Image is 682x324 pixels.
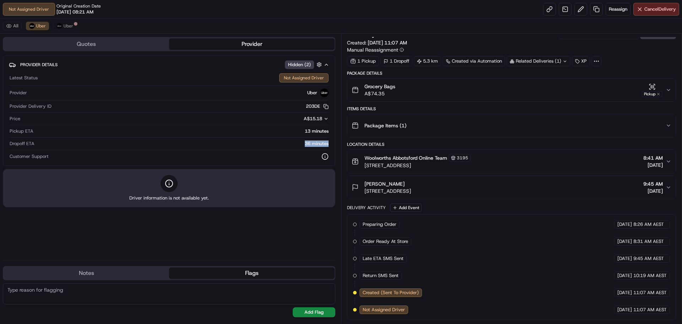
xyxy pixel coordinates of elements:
button: Add Flag [293,307,335,317]
button: Uber [53,22,76,30]
button: Reassign [606,3,630,16]
span: Latest Status [10,75,38,81]
button: Package Items (1) [347,114,676,137]
button: All [3,22,22,30]
span: Return SMS Sent [363,272,399,279]
span: 3195 [457,155,468,161]
span: 9:45 AM AEST [633,255,664,262]
div: 💻 [60,104,66,110]
div: We're available if you need us! [24,75,90,81]
span: [DATE] [617,238,632,245]
span: Provider [10,90,27,96]
span: [DATE] 08:21 AM [56,9,93,15]
img: uber-new-logo.jpeg [320,89,329,97]
span: [DATE] [617,272,632,279]
div: 13 minutes [36,128,329,134]
span: Provider Delivery ID [10,103,52,110]
span: A$74.35 [364,90,395,97]
span: Original Creation Date [56,3,101,9]
button: Provider [169,38,335,50]
div: Items Details [347,106,676,112]
div: Location Details [347,142,676,147]
div: XP [572,56,590,66]
span: Late ETA SMS Sent [363,255,404,262]
a: Powered byPylon [50,120,86,126]
span: [DATE] [617,255,632,262]
span: Dropoff ETA [10,140,34,147]
button: A$15.18 [266,116,329,122]
img: Nash [7,7,21,21]
button: Start new chat [121,70,129,79]
span: 10:19 AM AEST [633,272,667,279]
span: 11:07 AM AEST [633,290,667,296]
button: Pickup [642,83,663,97]
div: 📗 [7,104,13,110]
span: [STREET_ADDRESS] [364,187,411,195]
div: 1 Dropoff [380,56,412,66]
span: [DATE] [617,290,632,296]
span: [PERSON_NAME] [364,180,405,187]
span: Preparing Order [363,221,396,228]
span: Uber [307,90,317,96]
span: Created (Sent To Provider) [363,290,419,296]
a: 📗Knowledge Base [4,100,57,113]
span: Pickup ETA [10,128,33,134]
button: Notes [4,267,169,279]
span: [DATE] [643,187,663,195]
span: Provider Details [20,62,58,68]
a: Created via Automation [443,56,505,66]
span: [DATE] [617,221,632,228]
div: Related Deliveries (1) [507,56,570,66]
span: 8:26 AM AEST [633,221,664,228]
img: uber-new-logo.jpeg [56,23,62,29]
button: CancelDelivery [633,3,679,16]
img: 1736555255976-a54dd68f-1ca7-489b-9aae-adbdc363a1c4 [7,68,20,81]
div: 5.3 km [414,56,441,66]
span: Pylon [71,121,86,126]
button: Flags [169,267,335,279]
span: 8:41 AM [643,154,663,161]
span: 9:45 AM [643,180,663,187]
span: Not Assigned Driver [363,307,405,313]
span: A$15.18 [304,116,322,122]
span: Grocery Bags [364,83,395,90]
span: Customer Support [10,153,49,160]
div: 36 minutes [37,140,329,147]
p: Welcome 👋 [7,28,129,40]
button: Add Event [390,203,422,212]
span: Created: [347,39,407,46]
span: Woolworths Abbotsford Online Team [364,154,447,161]
span: Uber [64,23,73,29]
span: [STREET_ADDRESS] [364,162,471,169]
button: Uber [26,22,49,30]
button: Woolworths Abbotsford Online Team3195[STREET_ADDRESS]8:41 AM[DATE] [347,150,676,173]
span: Knowledge Base [14,103,54,110]
span: Reassign [609,6,627,12]
button: Provider DetailsHidden (2) [9,59,329,70]
button: Hidden (2) [285,60,324,69]
button: Manual Reassignment [347,46,404,53]
span: [DATE] 11:07 AM [368,39,407,46]
span: 8:31 AM AEST [633,238,664,245]
span: Hidden ( 2 ) [288,62,311,68]
span: Driver information is not available yet. [129,195,209,201]
span: API Documentation [67,103,114,110]
span: Cancel Delivery [644,6,676,12]
button: Quotes [4,38,169,50]
span: Uber [36,23,46,29]
span: [DATE] [617,307,632,313]
button: [PERSON_NAME][STREET_ADDRESS]9:45 AM[DATE] [347,176,676,199]
img: uber-new-logo.jpeg [29,23,35,29]
input: Clear [18,46,117,53]
span: Manual Reassignment [347,46,398,53]
span: 11:07 AM AEST [633,307,667,313]
a: 💻API Documentation [57,100,117,113]
span: Order Ready At Store [363,238,408,245]
h3: Summary [347,31,376,37]
div: Pickup [642,91,663,97]
div: Start new chat [24,68,117,75]
button: 203DE [306,103,329,110]
span: [DATE] [643,161,663,169]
